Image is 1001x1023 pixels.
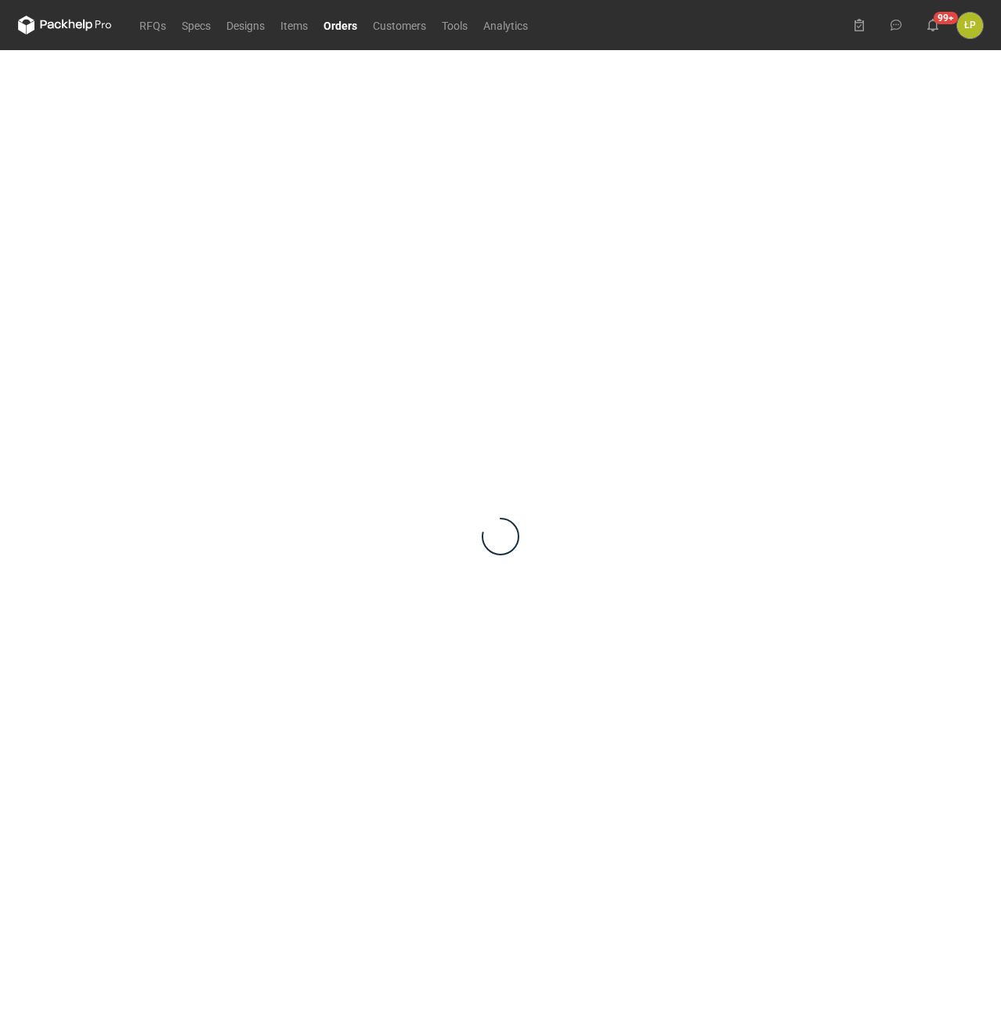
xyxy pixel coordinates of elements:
[18,16,112,34] svg: Packhelp Pro
[957,13,983,38] div: Łukasz Postawa
[316,16,365,34] a: Orders
[957,13,983,38] button: ŁP
[365,16,434,34] a: Customers
[219,16,273,34] a: Designs
[475,16,536,34] a: Analytics
[920,13,945,38] button: 99+
[434,16,475,34] a: Tools
[174,16,219,34] a: Specs
[273,16,316,34] a: Items
[132,16,174,34] a: RFQs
